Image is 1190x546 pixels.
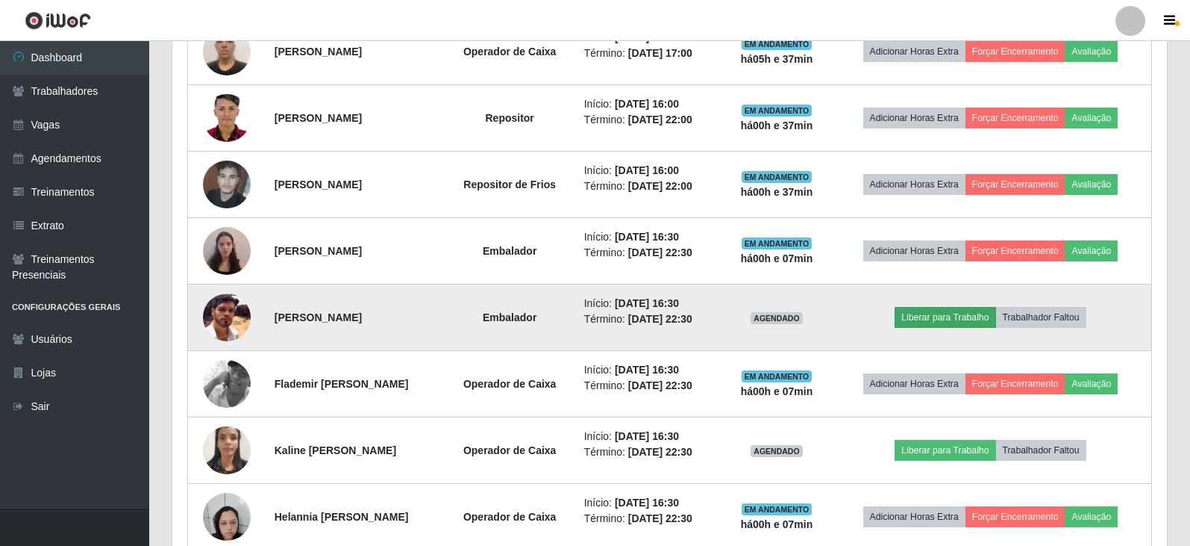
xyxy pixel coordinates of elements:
[965,373,1065,394] button: Forçar Encerramento
[965,41,1065,62] button: Forçar Encerramento
[584,378,715,394] li: Término:
[863,41,965,62] button: Adicionar Horas Extra
[584,46,715,61] li: Término:
[741,518,813,530] strong: há 00 h e 07 min
[742,238,812,249] span: EM ANDAMENTO
[584,495,715,511] li: Início:
[584,296,715,311] li: Início:
[203,418,251,482] img: 1722802581534.jpeg
[203,219,251,282] img: 1726231498379.jpeg
[584,96,715,112] li: Início:
[275,179,362,190] strong: [PERSON_NAME]
[463,511,557,523] strong: Operador de Caixa
[1065,373,1118,394] button: Avaliação
[628,313,692,325] time: [DATE] 22:30
[584,229,715,245] li: Início:
[628,379,692,391] time: [DATE] 22:30
[741,120,813,131] strong: há 00 h e 37 min
[895,440,995,461] button: Liberar para Trabalho
[275,46,362,58] strong: [PERSON_NAME]
[584,362,715,378] li: Início:
[863,373,965,394] button: Adicionar Horas Extra
[751,445,803,457] span: AGENDADO
[628,114,692,125] time: [DATE] 22:00
[275,245,362,257] strong: [PERSON_NAME]
[965,241,1065,261] button: Forçar Encerramento
[628,180,692,192] time: [DATE] 22:00
[275,311,362,323] strong: [PERSON_NAME]
[584,245,715,261] li: Término:
[584,511,715,527] li: Término:
[275,444,396,456] strong: Kaline [PERSON_NAME]
[203,19,251,83] img: 1745348003536.jpeg
[863,506,965,527] button: Adicionar Horas Extra
[628,47,692,59] time: [DATE] 17:00
[584,311,715,327] li: Término:
[584,444,715,460] li: Término:
[203,84,251,152] img: 1747535956967.jpeg
[1065,241,1118,261] button: Avaliação
[203,152,251,216] img: 1717609421755.jpeg
[615,497,679,509] time: [DATE] 16:30
[463,378,557,390] strong: Operador de Caixa
[463,179,556,190] strong: Repositor de Frios
[584,179,715,194] li: Término:
[996,440,1086,461] button: Trabalhador Faltou
[742,171,812,183] span: EM ANDAMENTO
[203,294,251,341] img: 1734717801679.jpeg
[584,163,715,179] li: Início:
[742,105,812,117] span: EM ANDAMENTO
[742,38,812,50] span: EM ANDAMENTO
[25,11,91,30] img: CoreUI Logo
[483,311,536,323] strong: Embalador
[584,112,715,128] li: Término:
[1065,108,1118,128] button: Avaliação
[628,446,692,458] time: [DATE] 22:30
[275,511,409,523] strong: Helannia [PERSON_NAME]
[863,174,965,195] button: Adicionar Horas Extra
[895,307,995,328] button: Liberar para Trabalho
[463,444,557,456] strong: Operador de Caixa
[1065,41,1118,62] button: Avaliação
[751,312,803,324] span: AGENDADO
[965,506,1065,527] button: Forçar Encerramento
[584,429,715,444] li: Início:
[485,112,533,124] strong: Repositor
[1065,174,1118,195] button: Avaliação
[863,108,965,128] button: Adicionar Horas Extra
[615,164,679,176] time: [DATE] 16:00
[628,246,692,258] time: [DATE] 22:30
[965,174,1065,195] button: Forçar Encerramento
[1065,506,1118,527] button: Avaliação
[628,512,692,524] time: [DATE] 22:30
[615,364,679,376] time: [DATE] 16:30
[742,370,812,382] span: EM ANDAMENTO
[615,98,679,110] time: [DATE] 16:00
[203,341,251,426] img: 1677862473540.jpeg
[742,503,812,515] span: EM ANDAMENTO
[463,46,557,58] strong: Operador de Caixa
[483,245,536,257] strong: Embalador
[615,297,679,309] time: [DATE] 16:30
[996,307,1086,328] button: Trabalhador Faltou
[741,186,813,198] strong: há 00 h e 37 min
[275,378,409,390] strong: Flademir [PERSON_NAME]
[863,241,965,261] button: Adicionar Horas Extra
[615,231,679,243] time: [DATE] 16:30
[965,108,1065,128] button: Forçar Encerramento
[741,53,813,65] strong: há 05 h e 37 min
[741,252,813,264] strong: há 00 h e 07 min
[741,385,813,397] strong: há 00 h e 07 min
[615,430,679,442] time: [DATE] 16:30
[275,112,362,124] strong: [PERSON_NAME]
